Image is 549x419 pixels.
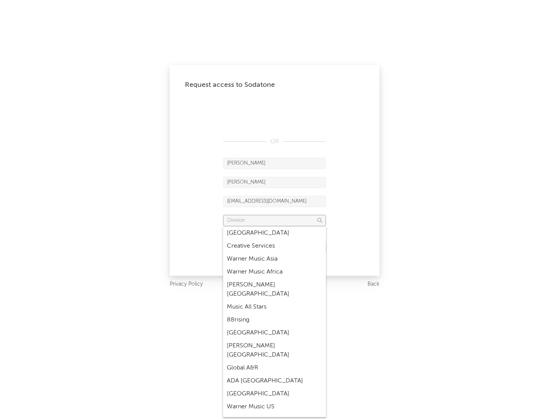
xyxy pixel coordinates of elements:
[223,339,326,361] div: [PERSON_NAME] [GEOGRAPHIC_DATA]
[223,265,326,278] div: Warner Music Africa
[223,177,326,188] input: Last Name
[223,326,326,339] div: [GEOGRAPHIC_DATA]
[223,215,326,226] input: Division
[223,158,326,169] input: First Name
[368,280,379,289] a: Back
[223,374,326,387] div: ADA [GEOGRAPHIC_DATA]
[223,196,326,207] input: Email
[223,361,326,374] div: Global A&R
[223,240,326,253] div: Creative Services
[223,253,326,265] div: Warner Music Asia
[223,387,326,400] div: [GEOGRAPHIC_DATA]
[223,227,326,240] div: [GEOGRAPHIC_DATA]
[223,137,326,146] div: OR
[223,301,326,313] div: Music All Stars
[223,400,326,413] div: Warner Music US
[185,80,364,90] div: Request access to Sodatone
[223,313,326,326] div: 88rising
[223,278,326,301] div: [PERSON_NAME] [GEOGRAPHIC_DATA]
[170,280,203,289] a: Privacy Policy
